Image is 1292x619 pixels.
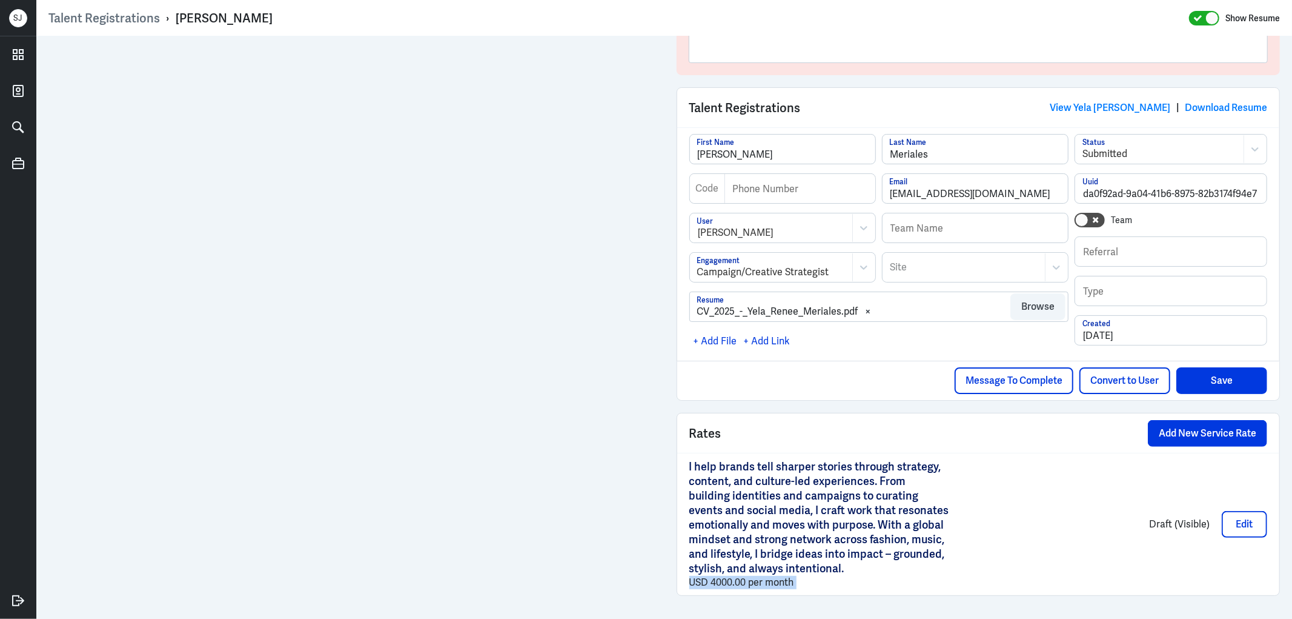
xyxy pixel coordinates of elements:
div: USD 4000.00 per month [689,576,950,589]
input: Phone Number [725,174,875,203]
a: Download Resume [1185,101,1267,114]
button: Edit [1222,511,1267,538]
div: + Add File [689,331,741,352]
button: Browse [1010,293,1065,320]
input: Team Name [883,213,1068,243]
div: + Add Link [741,331,793,352]
p: › [160,10,176,26]
button: Convert to User [1079,367,1170,394]
input: Last Name [883,135,1068,164]
input: Type [1075,276,1267,306]
label: Team [1111,214,1132,227]
label: Show Resume [1225,10,1280,26]
div: S J [9,9,27,27]
p: Draft (Visible) [949,517,1210,532]
div: [PERSON_NAME] [176,10,273,26]
input: Uuid [1075,174,1267,203]
input: Created [1075,316,1267,345]
a: Talent Registrations [48,10,160,26]
input: Referral [1075,237,1267,266]
div: Talent Registrations [677,88,1280,127]
span: Rates [689,424,721,443]
button: Message To Complete [955,367,1073,394]
div: CV_2025_-_Yela_Renee_Meriales.pdf [697,304,858,319]
div: | [1050,101,1267,115]
button: Save [1176,367,1267,394]
a: View Yela [PERSON_NAME] [1050,101,1170,114]
input: Email [883,174,1068,203]
input: First Name [690,135,875,164]
p: I help brands tell sharper stories through strategy, content, and culture-led experiences. From b... [689,460,950,576]
iframe: https://ppcdn.hiredigital.com/register/11f7c696/resumes/545760818/CV_2025_-_Yela_Renee_Meriales.p... [48,49,652,607]
button: Add New Service Rate [1148,420,1267,447]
